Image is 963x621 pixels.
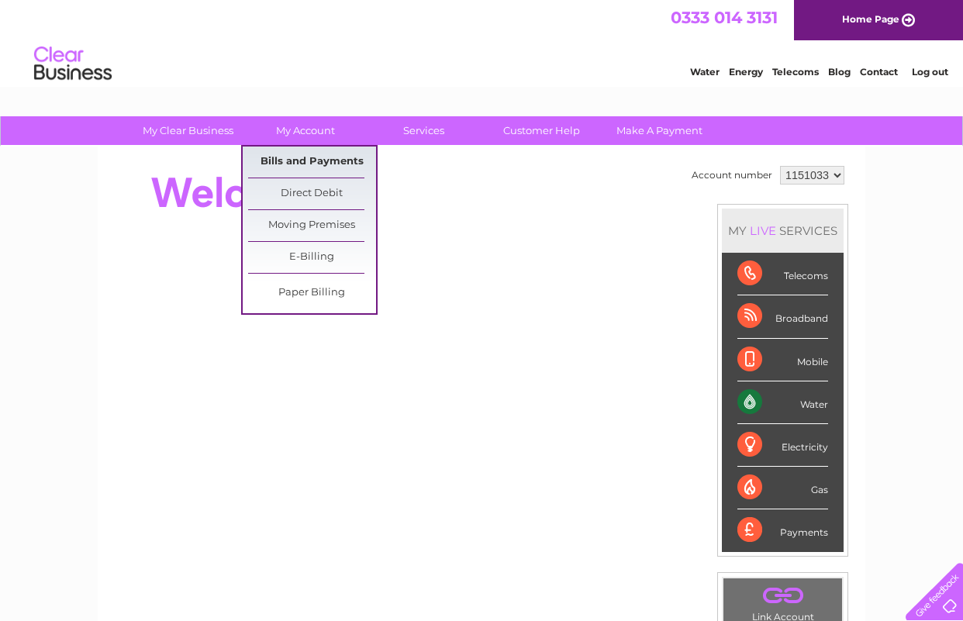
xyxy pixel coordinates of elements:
a: Bills and Payments [248,147,376,178]
a: . [727,582,838,609]
a: Water [690,66,720,78]
a: Log out [912,66,948,78]
a: Services [360,116,488,145]
a: E-Billing [248,242,376,273]
a: Direct Debit [248,178,376,209]
div: Electricity [737,424,828,467]
div: Payments [737,509,828,551]
a: 0333 014 3131 [671,8,778,27]
a: Moving Premises [248,210,376,241]
a: Paper Billing [248,278,376,309]
div: Water [737,381,828,424]
a: Customer Help [478,116,606,145]
a: Contact [860,66,898,78]
img: logo.png [33,40,112,88]
td: Account number [688,162,776,188]
div: Mobile [737,339,828,381]
div: MY SERVICES [722,209,844,253]
a: My Clear Business [124,116,252,145]
div: Telecoms [737,253,828,295]
a: Telecoms [772,66,819,78]
div: Broadband [737,295,828,338]
div: Gas [737,467,828,509]
a: My Account [242,116,370,145]
a: Make A Payment [595,116,723,145]
a: Energy [729,66,763,78]
div: Clear Business is a trading name of Verastar Limited (registered in [GEOGRAPHIC_DATA] No. 3667643... [116,9,849,75]
div: LIVE [747,223,779,238]
a: Blog [828,66,851,78]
